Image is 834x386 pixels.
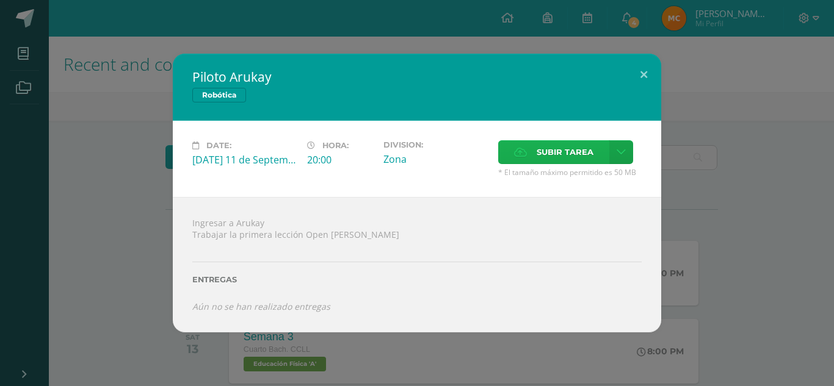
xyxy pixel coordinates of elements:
span: Hora: [322,141,349,150]
div: Ingresar a Arukay Trabajar la primera lección Open [PERSON_NAME] [173,197,661,332]
span: * El tamaño máximo permitido es 50 MB [498,167,642,177]
span: Robótica [192,88,246,102]
label: Division: [383,140,488,149]
h2: Piloto Arukay [192,68,642,85]
button: Close (Esc) [626,54,661,95]
label: Entregas [192,275,642,284]
div: [DATE] 11 de September [192,153,297,166]
div: 20:00 [307,153,374,166]
span: Date: [206,141,231,150]
i: Aún no se han realizado entregas [192,301,330,312]
div: Zona [383,152,488,166]
span: Subir tarea [537,141,593,163]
